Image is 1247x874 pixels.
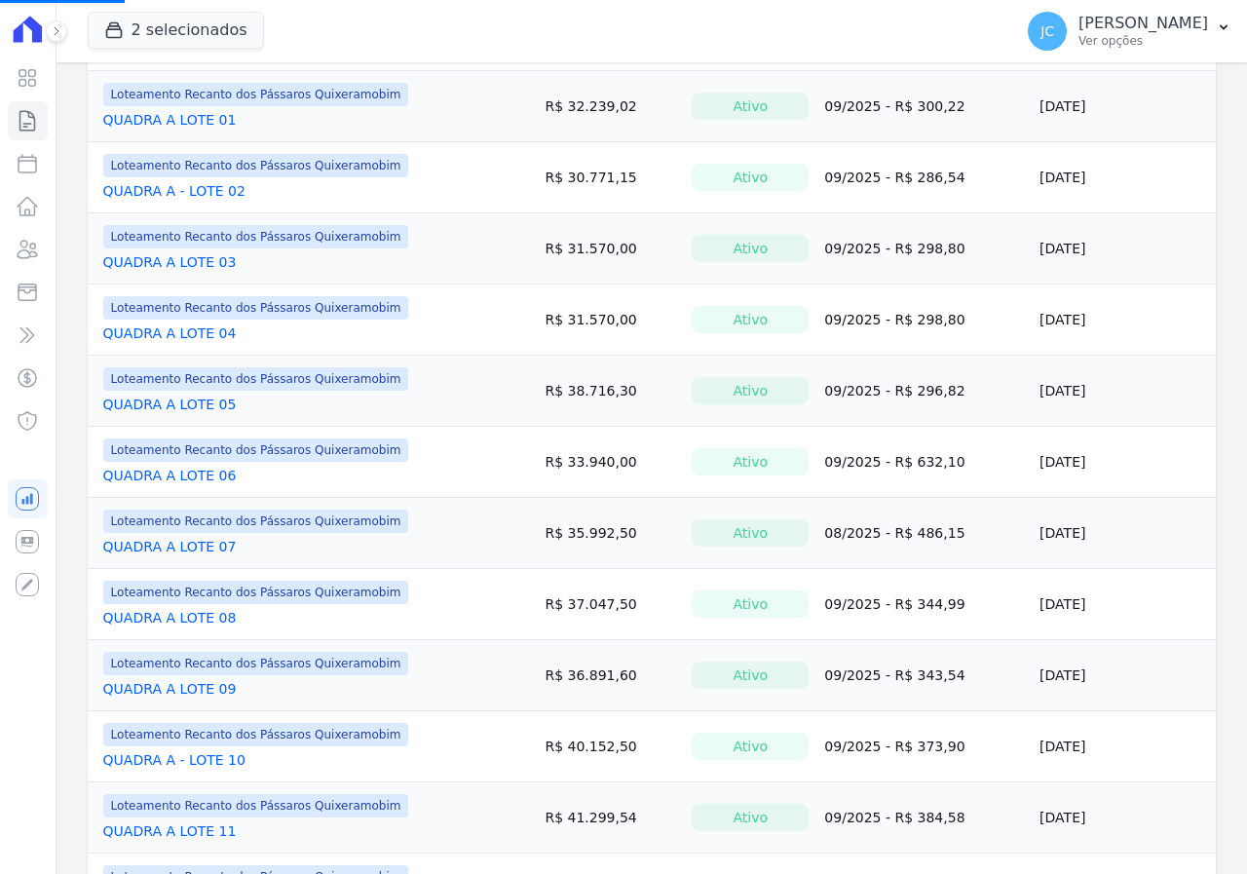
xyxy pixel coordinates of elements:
span: Loteamento Recanto dos Pássaros Quixeramobim [103,438,409,462]
div: Ativo [692,306,809,333]
a: QUADRA A LOTE 05 [103,395,237,414]
span: Loteamento Recanto dos Pássaros Quixeramobim [103,367,409,391]
a: QUADRA A LOTE 04 [103,323,237,343]
a: QUADRA A - LOTE 02 [103,181,246,201]
span: Loteamento Recanto dos Pássaros Quixeramobim [103,296,409,320]
span: Loteamento Recanto dos Pássaros Quixeramobim [103,723,409,746]
td: [DATE] [1032,640,1216,711]
a: 09/2025 - R$ 300,22 [824,98,964,114]
td: [DATE] [1032,213,1216,285]
a: 09/2025 - R$ 384,58 [824,810,964,825]
span: Loteamento Recanto dos Pássaros Quixeramobim [103,154,409,177]
a: 09/2025 - R$ 286,54 [824,170,964,185]
td: [DATE] [1032,711,1216,782]
span: Loteamento Recanto dos Pássaros Quixeramobim [103,581,409,604]
a: QUADRA A LOTE 08 [103,608,237,627]
td: R$ 41.299,54 [537,782,684,854]
a: 09/2025 - R$ 344,99 [824,596,964,612]
a: 09/2025 - R$ 373,90 [824,739,964,754]
td: [DATE] [1032,782,1216,854]
td: R$ 31.570,00 [537,213,684,285]
div: Ativo [692,733,809,760]
div: Ativo [692,448,809,475]
td: R$ 40.152,50 [537,711,684,782]
div: Ativo [692,235,809,262]
button: JC [PERSON_NAME] Ver opções [1012,4,1247,58]
td: R$ 30.771,15 [537,142,684,213]
a: QUADRA A - LOTE 10 [103,750,246,770]
a: 09/2025 - R$ 632,10 [824,454,964,470]
p: Ver opções [1078,33,1208,49]
a: 08/2025 - R$ 486,15 [824,525,964,541]
span: JC [1040,24,1054,38]
div: Ativo [692,662,809,689]
a: QUADRA A LOTE 11 [103,821,237,841]
a: QUADRA A LOTE 09 [103,679,237,699]
a: QUADRA A LOTE 01 [103,110,237,130]
span: Loteamento Recanto dos Pássaros Quixeramobim [103,83,409,106]
a: 09/2025 - R$ 296,82 [824,383,964,399]
td: R$ 35.992,50 [537,498,684,569]
td: R$ 32.239,02 [537,71,684,142]
td: R$ 33.940,00 [537,427,684,498]
span: Loteamento Recanto dos Pássaros Quixeramobim [103,652,409,675]
td: R$ 37.047,50 [537,569,684,640]
td: [DATE] [1032,142,1216,213]
span: Loteamento Recanto dos Pássaros Quixeramobim [103,794,409,817]
a: 09/2025 - R$ 343,54 [824,667,964,683]
span: Loteamento Recanto dos Pássaros Quixeramobim [103,510,409,533]
a: 09/2025 - R$ 298,80 [824,312,964,327]
div: Ativo [692,164,809,191]
td: [DATE] [1032,71,1216,142]
td: [DATE] [1032,498,1216,569]
p: [PERSON_NAME] [1078,14,1208,33]
a: 09/2025 - R$ 298,80 [824,241,964,256]
a: QUADRA A LOTE 06 [103,466,237,485]
td: R$ 38.716,30 [537,356,684,427]
td: [DATE] [1032,427,1216,498]
td: R$ 36.891,60 [537,640,684,711]
div: Ativo [692,377,809,404]
td: [DATE] [1032,569,1216,640]
td: [DATE] [1032,356,1216,427]
a: QUADRA A LOTE 07 [103,537,237,556]
div: Ativo [692,93,809,120]
td: R$ 31.570,00 [537,285,684,356]
span: Loteamento Recanto dos Pássaros Quixeramobim [103,225,409,248]
a: QUADRA A LOTE 03 [103,252,237,272]
td: [DATE] [1032,285,1216,356]
div: Ativo [692,519,809,547]
button: 2 selecionados [88,12,264,49]
div: Ativo [692,590,809,618]
div: Ativo [692,804,809,831]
